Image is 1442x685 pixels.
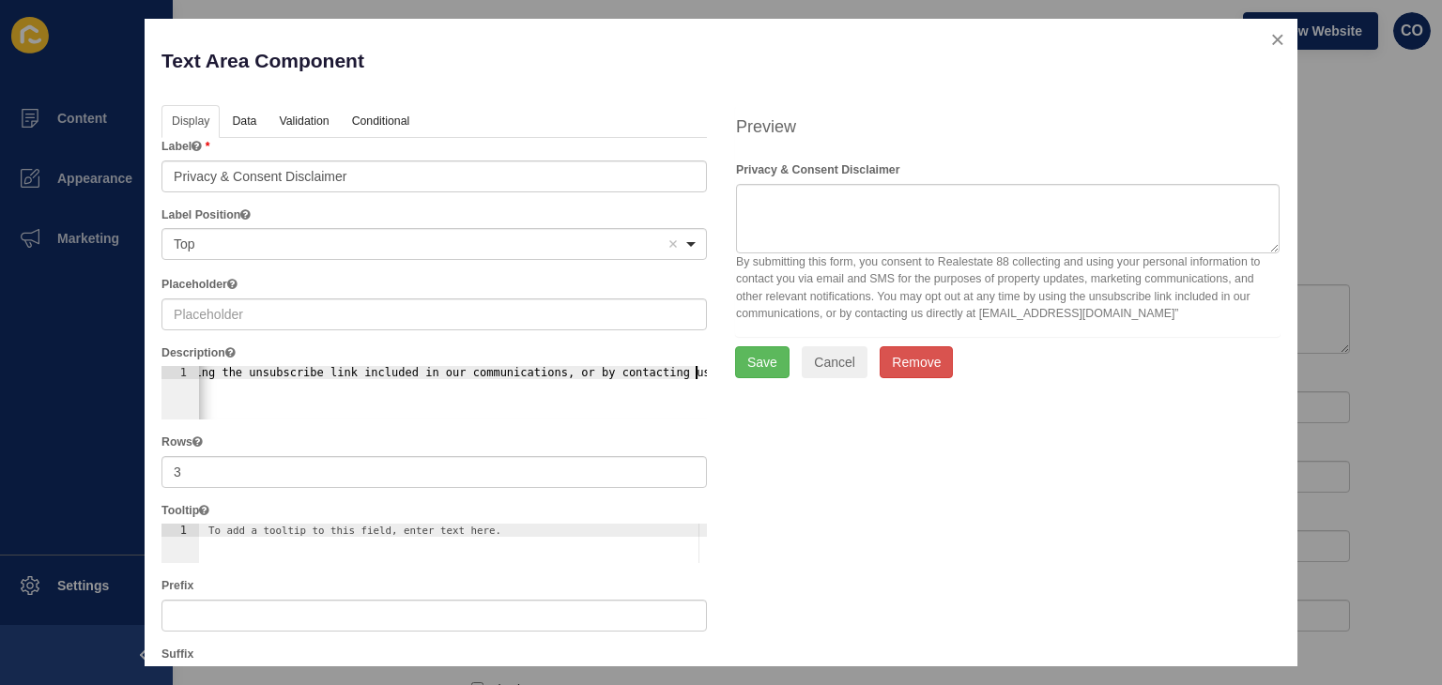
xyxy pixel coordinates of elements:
[161,577,193,594] label: Prefix
[161,276,238,293] label: Placeholder
[161,646,193,662] label: Suffix
[268,105,339,139] a: Validation
[161,502,209,519] label: Tooltip
[161,206,251,223] label: Label Position
[736,115,1280,139] h4: Preview
[736,161,900,178] label: Privacy & Consent Disclaimer
[161,160,707,192] input: Field Label
[161,36,707,85] p: Text Area Component
[664,235,683,253] button: Remove item: 'top'
[161,524,199,537] div: 1
[222,105,267,139] a: Data
[161,344,236,361] label: Description
[1258,20,1296,59] button: close
[161,366,199,379] div: 1
[736,253,1280,323] div: By submitting this form, you consent to Realestate 88 collecting and using your personal informat...
[161,298,707,330] input: Placeholder
[208,525,649,537] div: To add a tooltip to this field, enter text here.
[161,138,209,155] label: Label
[735,346,790,378] button: Save
[880,346,953,378] button: Remove
[174,236,195,251] span: Top
[342,105,421,139] a: Conditional
[802,346,867,378] button: Cancel
[161,434,203,450] label: Rows
[161,456,707,488] input: Enter the amount of rows
[161,105,220,139] a: Display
